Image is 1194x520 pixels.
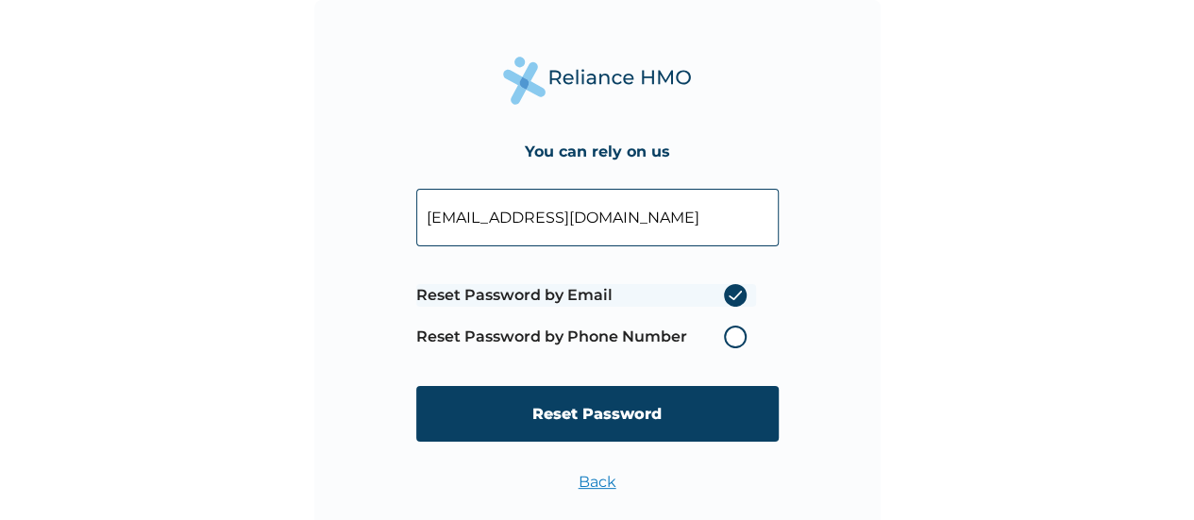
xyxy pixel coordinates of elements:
img: Reliance Health's Logo [503,57,692,105]
input: Reset Password [416,386,779,442]
label: Reset Password by Phone Number [416,326,756,348]
h4: You can rely on us [525,143,670,160]
span: Password reset method [416,275,756,358]
a: Back [579,473,616,491]
label: Reset Password by Email [416,284,756,307]
input: Your Enrollee ID or Email Address [416,189,779,246]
